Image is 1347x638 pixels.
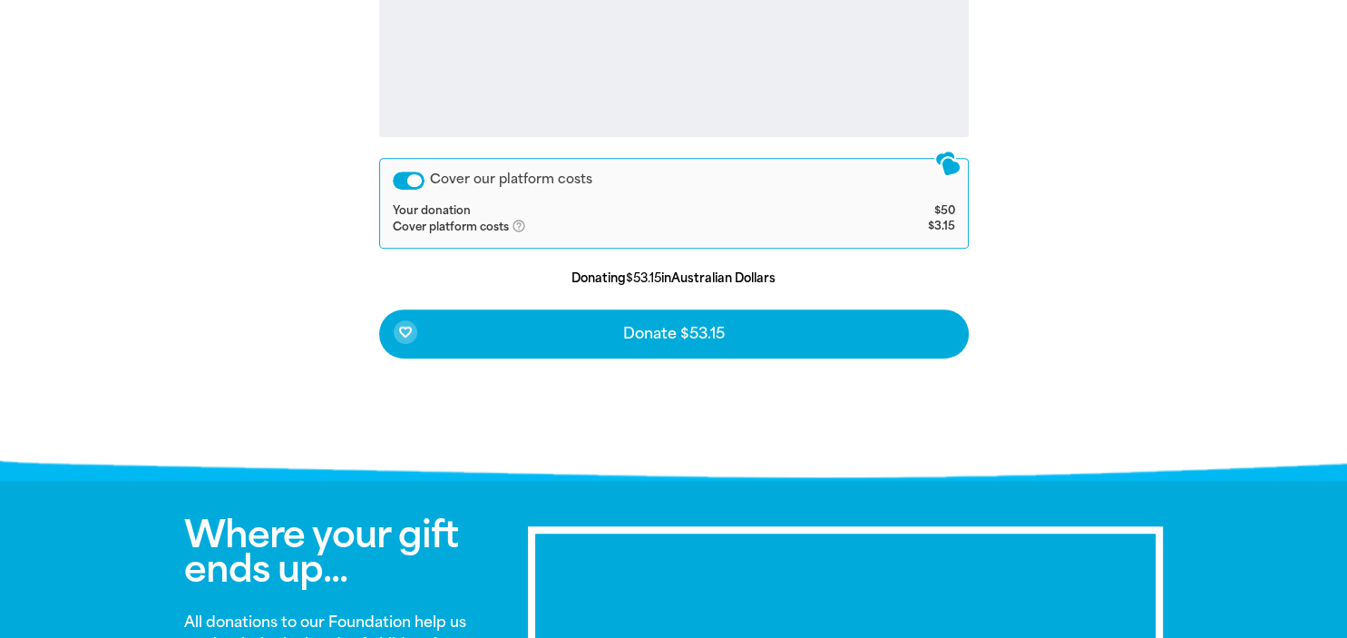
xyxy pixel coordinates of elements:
span: Where your gift ends up... [184,513,458,591]
td: Your donation [393,204,861,219]
td: $3.15 [861,219,955,235]
td: Cover platform costs [393,219,861,235]
button: favorite_borderDonate $53.15 [379,309,969,358]
td: $50 [861,204,955,219]
p: Donating in Australian Dollars [379,270,969,288]
b: $53.15 [626,271,661,285]
i: help_outlined [512,219,541,233]
i: favorite_border [398,325,413,339]
span: Donate $53.15 [623,327,725,341]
